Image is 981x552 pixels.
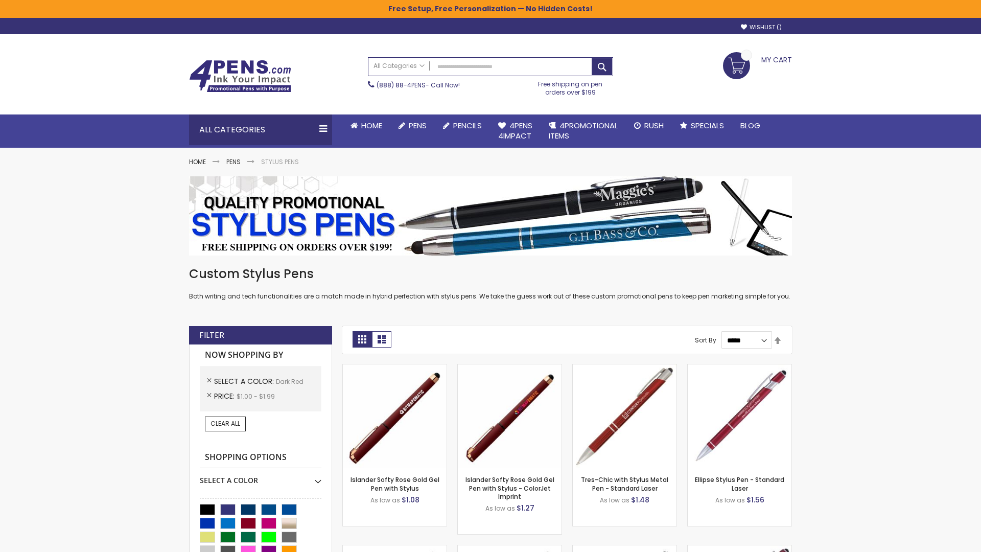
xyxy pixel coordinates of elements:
[465,475,554,500] a: Islander Softy Rose Gold Gel Pen with Stylus - ColorJet Imprint
[691,120,724,131] span: Specials
[199,330,224,341] strong: Filter
[573,364,676,373] a: Tres-Chic with Stylus Metal Pen - Standard Laser-Dark Red
[226,157,241,166] a: Pens
[695,336,716,344] label: Sort By
[189,114,332,145] div: All Categories
[368,58,430,75] a: All Categories
[498,120,532,141] span: 4Pens 4impact
[453,120,482,131] span: Pencils
[370,496,400,504] span: As low as
[549,120,618,141] span: 4PROMOTIONAL ITEMS
[409,120,427,131] span: Pens
[353,331,372,348] strong: Grid
[732,114,768,137] a: Blog
[390,114,435,137] a: Pens
[351,475,439,492] a: Islander Softy Rose Gold Gel Pen with Stylus
[485,504,515,513] span: As low as
[377,81,460,89] span: - Call Now!
[211,419,240,428] span: Clear All
[672,114,732,137] a: Specials
[573,364,676,468] img: Tres-Chic with Stylus Metal Pen - Standard Laser-Dark Red
[402,495,419,505] span: $1.08
[189,60,291,93] img: 4Pens Custom Pens and Promotional Products
[189,157,206,166] a: Home
[261,157,299,166] strong: Stylus Pens
[581,475,668,492] a: Tres-Chic with Stylus Metal Pen - Standard Laser
[517,503,534,513] span: $1.27
[458,364,562,373] a: Islander Softy Rose Gold Gel Pen with Stylus - ColorJet Imprint-Dark Red
[435,114,490,137] a: Pencils
[200,344,321,366] strong: Now Shopping by
[189,266,792,301] div: Both writing and tech functionalities are a match made in hybrid perfection with stylus pens. We ...
[626,114,672,137] a: Rush
[189,266,792,282] h1: Custom Stylus Pens
[214,391,237,401] span: Price
[342,114,390,137] a: Home
[541,114,626,148] a: 4PROMOTIONALITEMS
[741,24,782,31] a: Wishlist
[189,176,792,256] img: Stylus Pens
[528,76,614,97] div: Free shipping on pen orders over $199
[695,475,784,492] a: Ellipse Stylus Pen - Standard Laser
[631,495,649,505] span: $1.48
[343,364,447,373] a: Islander Softy Rose Gold Gel Pen with Stylus-Dark Red
[343,364,447,468] img: Islander Softy Rose Gold Gel Pen with Stylus-Dark Red
[746,495,764,505] span: $1.56
[458,364,562,468] img: Islander Softy Rose Gold Gel Pen with Stylus - ColorJet Imprint-Dark Red
[740,120,760,131] span: Blog
[200,468,321,486] div: Select A Color
[205,417,246,431] a: Clear All
[688,364,791,373] a: Ellipse Stylus Pen - Standard Laser-Dark Red
[715,496,745,504] span: As low as
[200,447,321,469] strong: Shopping Options
[361,120,382,131] span: Home
[214,376,276,386] span: Select A Color
[373,62,425,70] span: All Categories
[644,120,664,131] span: Rush
[600,496,629,504] span: As low as
[276,377,303,386] span: Dark Red
[237,392,275,401] span: $1.00 - $1.99
[377,81,426,89] a: (888) 88-4PENS
[688,364,791,468] img: Ellipse Stylus Pen - Standard Laser-Dark Red
[490,114,541,148] a: 4Pens4impact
